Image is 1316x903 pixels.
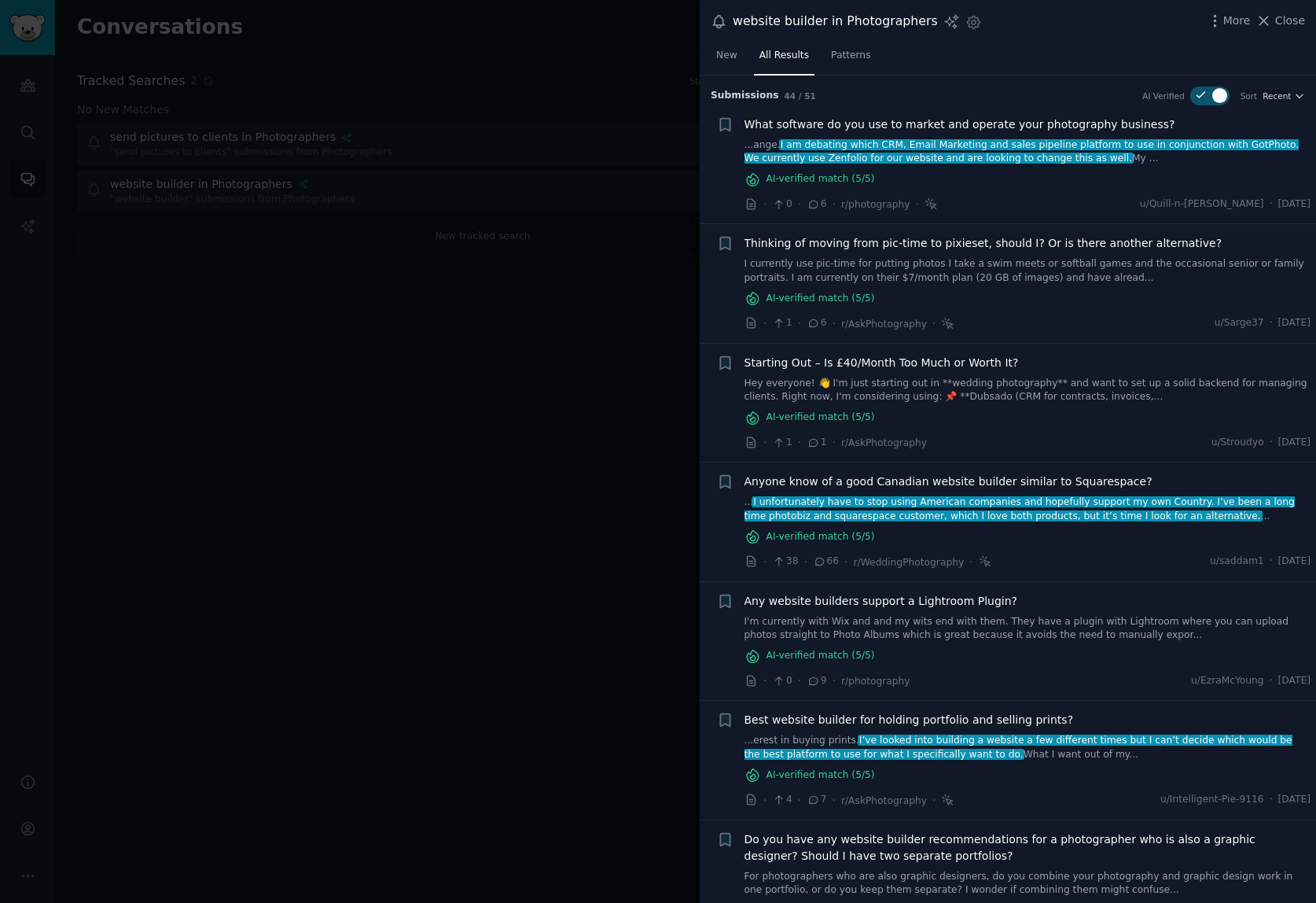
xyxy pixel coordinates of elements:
a: New [711,43,743,76]
span: · [833,673,836,689]
span: u/EzraMcYoung [1191,674,1264,688]
span: [DATE] [1278,793,1310,807]
span: u/Stroudyo [1211,436,1264,450]
span: · [1270,555,1273,569]
a: Thinking of moving from pic-time to pixieset, should I? Or is there another alternative? [744,235,1222,252]
span: · [763,673,766,689]
span: · [1270,436,1273,450]
span: AI-verified match ( 5 /5) [766,292,875,306]
span: [DATE] [1278,555,1310,569]
span: · [763,434,766,451]
span: · [916,196,919,212]
span: AI-verified match ( 5 /5) [766,530,875,544]
span: · [1270,793,1273,807]
span: Close [1275,13,1305,29]
button: Close [1255,13,1305,29]
span: All Results [759,49,809,63]
a: Hey everyone! 👋 I'm just starting out in **wedding photography** and want to set up a solid backe... [744,377,1311,404]
a: Best website builder for holding portfolio and selling prints? [744,712,1074,728]
span: · [798,673,801,689]
span: I’ve looked into building a website a few different times but I can’t decide which would be the b... [744,735,1292,760]
span: · [1270,674,1273,688]
a: For photographers who are also graphic designers, do you combine your photography and graphic des... [744,870,1311,897]
span: · [1270,316,1273,330]
span: r/photography [841,676,910,687]
span: r/WeddingPhotography [854,557,965,568]
span: Patterns [831,49,870,63]
span: · [932,792,936,809]
span: 6 [807,197,826,212]
span: I unfortunately have to stop using American companies and hopefully support my own Country. I’ve ... [744,496,1295,522]
span: 1 [807,436,826,450]
span: r/AskPhotography [841,319,927,330]
span: 6 [807,316,826,330]
span: · [833,792,836,809]
span: · [833,434,836,451]
span: AI-verified match ( 5 /5) [766,411,875,425]
div: AI Verified [1142,90,1184,101]
span: u/saddam1 [1210,555,1264,569]
span: [DATE] [1278,674,1310,688]
span: u/Intelligent-Pie-9116 [1160,793,1264,807]
span: 38 [772,555,798,569]
span: AI-verified match ( 5 /5) [766,172,875,186]
span: 9 [807,674,826,688]
span: Recent [1263,90,1291,101]
span: I am debating which CRM, Email Marketing and sales pipeline platform to use in conjunction with G... [744,139,1299,164]
button: Recent [1263,90,1305,101]
span: · [1270,197,1273,212]
span: New [716,49,737,63]
span: 7 [807,793,826,807]
a: Starting Out – Is £40/Month Too Much or Worth It? [744,355,1019,371]
a: ...I unfortunately have to stop using American companies and hopefully support my own Country. I’... [744,496,1311,523]
span: More [1223,13,1251,29]
span: AI-verified match ( 5 /5) [766,768,875,783]
span: 1 [772,436,792,450]
a: I currently use pic-time for putting photos I take a swim meets or softball games and the occasio... [744,257,1311,285]
a: Any website builders support a Lightroom Plugin? [744,593,1018,610]
span: r/photography [841,199,910,210]
button: More [1207,13,1251,29]
span: 66 [813,555,839,569]
div: Sort [1241,90,1258,101]
span: [DATE] [1278,436,1310,450]
span: · [969,554,972,570]
span: · [763,315,766,332]
span: u/Sarge37 [1215,316,1264,330]
span: u/Quill-n-[PERSON_NAME] [1140,197,1264,212]
span: · [763,554,766,570]
span: 4 [772,793,792,807]
span: AI-verified match ( 5 /5) [766,649,875,663]
a: All Results [754,43,814,76]
span: · [798,315,801,332]
span: · [932,315,936,332]
span: 0 [772,674,792,688]
span: 1 [772,316,792,330]
span: · [798,792,801,809]
span: · [833,196,836,212]
span: [DATE] [1278,316,1310,330]
a: ...erest in buying prints.I’ve looked into building a website a few different times but I can’t d... [744,734,1311,761]
a: ...ange.I am debating which CRM, Email Marketing and sales pipeline platform to use in conjunctio... [744,138,1311,166]
a: I'm currently with Wix and and my wits end with them. They have a plugin with Lightroom where you... [744,615,1311,643]
span: · [844,554,847,570]
span: Do you have any website builder recommendations for a photographer who is also a graphic designer... [744,831,1311,864]
span: r/AskPhotography [841,437,927,448]
a: Anyone know of a good Canadian website builder similar to Squarespace? [744,474,1152,490]
span: · [804,554,807,570]
span: Submission s [711,89,779,103]
span: 44 / 51 [785,91,816,101]
a: What software do you use to market and operate your photography business? [744,116,1175,133]
span: [DATE] [1278,197,1310,212]
span: 0 [772,197,792,212]
span: · [833,315,836,332]
span: r/AskPhotography [841,795,927,806]
span: · [798,434,801,451]
span: · [763,196,766,212]
div: website builder in Photographers [733,12,938,31]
